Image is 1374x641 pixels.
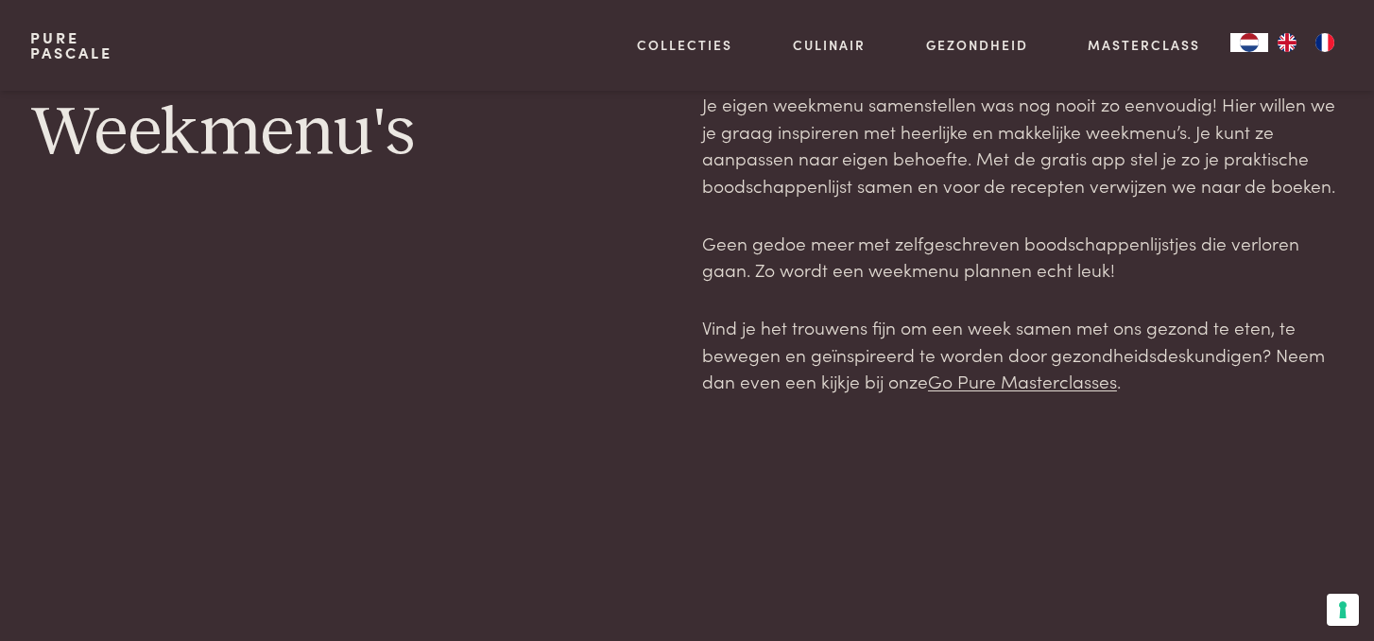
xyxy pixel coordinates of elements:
p: Geen gedoe meer met zelfgeschreven boodschappenlijstjes die verloren gaan. Zo wordt een weekmenu ... [702,230,1344,284]
a: Go Pure Masterclasses [928,368,1117,393]
a: PurePascale [30,30,112,61]
p: Vind je het trouwens fijn om een week samen met ons gezond te eten, te bewegen en geïnspireerd te... [702,314,1344,395]
button: Uw voorkeuren voor toestemming voor trackingtechnologieën [1327,594,1359,626]
a: Gezondheid [926,35,1028,55]
a: NL [1230,33,1268,52]
ul: Language list [1268,33,1344,52]
a: FR [1306,33,1344,52]
a: Masterclass [1088,35,1200,55]
a: Culinair [793,35,866,55]
div: Language [1230,33,1268,52]
a: EN [1268,33,1306,52]
a: Collecties [637,35,732,55]
p: Je eigen weekmenu samenstellen was nog nooit zo eenvoudig! Hier willen we je graag inspireren met... [702,91,1344,199]
aside: Language selected: Nederlands [1230,33,1344,52]
h1: Weekmenu's [30,91,672,176]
